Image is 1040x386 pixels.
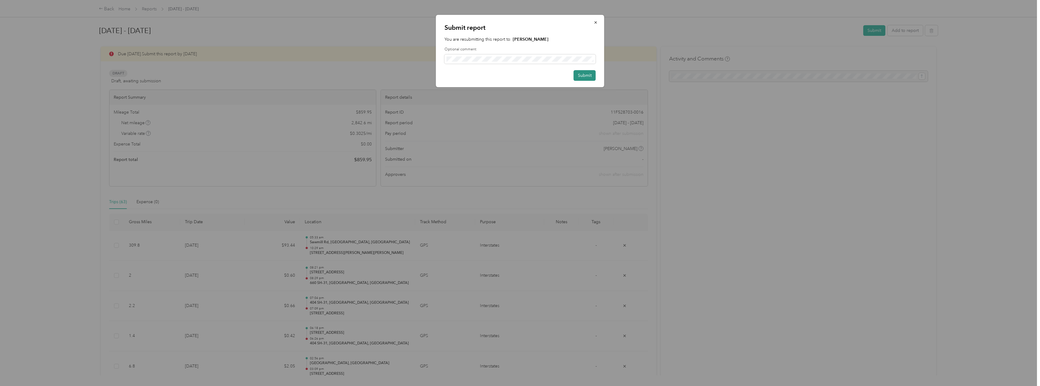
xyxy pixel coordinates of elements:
iframe: Everlance-gr Chat Button Frame [1006,352,1040,386]
strong: [PERSON_NAME] [513,37,549,42]
p: You are resubmitting this report to: [445,36,596,43]
p: Submit report [445,23,596,32]
label: Optional comment [445,47,596,52]
button: Submit [574,70,596,81]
